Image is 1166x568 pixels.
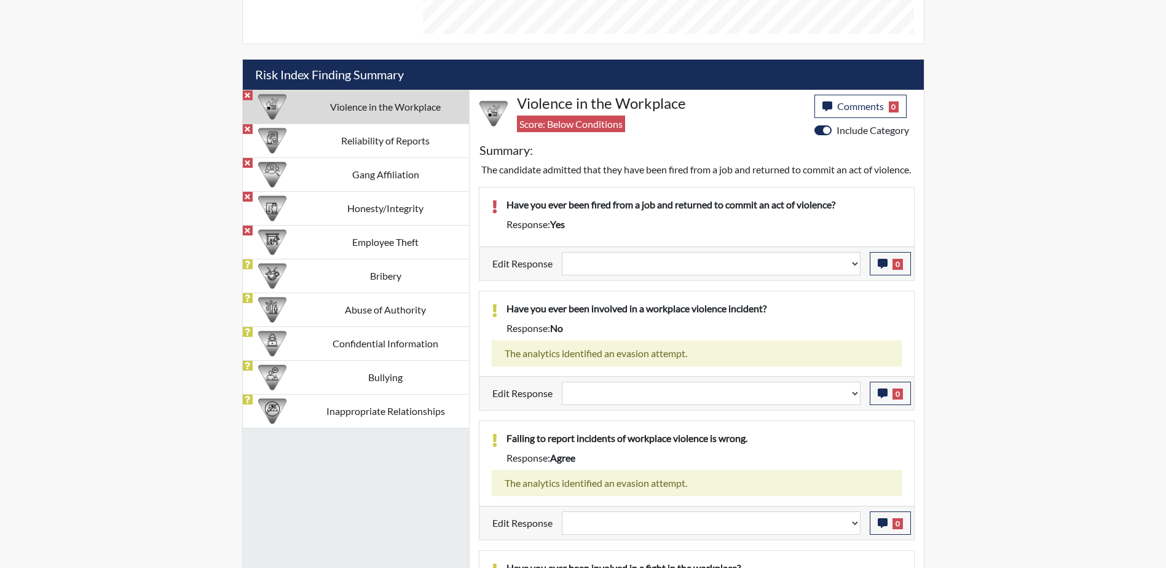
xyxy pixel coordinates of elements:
img: CATEGORY%20ICON-01.94e51fac.png [258,296,286,324]
p: Have you ever been fired from a job and returned to commit an act of violence? [506,197,902,212]
td: Inappropriate Relationships [302,394,469,428]
label: Edit Response [492,511,553,535]
td: Honesty/Integrity [302,191,469,225]
span: agree [550,452,575,463]
img: CATEGORY%20ICON-11.a5f294f4.png [258,194,286,223]
p: Have you ever been involved in a workplace violence incident? [506,301,902,316]
span: 0 [892,518,903,529]
p: The candidate admitted that they have been fired from a job and returned to commit an act of viol... [481,162,912,177]
button: 0 [870,382,911,405]
td: Reliability of Reports [302,124,469,157]
img: CATEGORY%20ICON-07.58b65e52.png [258,228,286,256]
td: Abuse of Authority [302,293,469,326]
td: Bullying [302,360,469,394]
div: The analytics identified an evasion attempt. [492,341,902,366]
div: Update the test taker's response, the change might impact the score [553,252,870,275]
span: Score: Below Conditions [517,116,625,132]
div: Response: [497,321,911,336]
button: 0 [870,252,911,275]
td: Violence in the Workplace [302,90,469,124]
td: Bribery [302,259,469,293]
img: CATEGORY%20ICON-20.4a32fe39.png [258,127,286,155]
img: CATEGORY%20ICON-03.c5611939.png [258,262,286,290]
button: 0 [870,511,911,535]
span: 0 [889,101,899,112]
td: Confidential Information [302,326,469,360]
label: Include Category [837,123,909,138]
td: Employee Theft [302,225,469,259]
span: 0 [892,259,903,270]
button: Comments0 [814,95,907,118]
span: no [550,322,563,334]
label: Edit Response [492,382,553,405]
span: Comments [837,100,884,112]
h5: Risk Index Finding Summary [243,60,924,90]
img: CATEGORY%20ICON-26.eccbb84f.png [258,93,286,121]
h4: Violence in the Workplace [517,95,805,112]
div: Response: [497,217,911,232]
p: Failing to report incidents of workplace violence is wrong. [506,431,902,446]
img: CATEGORY%20ICON-14.139f8ef7.png [258,397,286,425]
h5: Summary: [479,143,533,157]
div: Response: [497,451,911,465]
img: CATEGORY%20ICON-26.eccbb84f.png [479,100,508,128]
img: CATEGORY%20ICON-04.6d01e8fa.png [258,363,286,392]
div: The analytics identified an evasion attempt. [492,470,902,496]
div: Update the test taker's response, the change might impact the score [553,511,870,535]
img: CATEGORY%20ICON-02.2c5dd649.png [258,160,286,189]
div: Update the test taker's response, the change might impact the score [553,382,870,405]
label: Edit Response [492,252,553,275]
span: 0 [892,389,903,400]
td: Gang Affiliation [302,157,469,191]
span: yes [550,218,565,230]
img: CATEGORY%20ICON-05.742ef3c8.png [258,329,286,358]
